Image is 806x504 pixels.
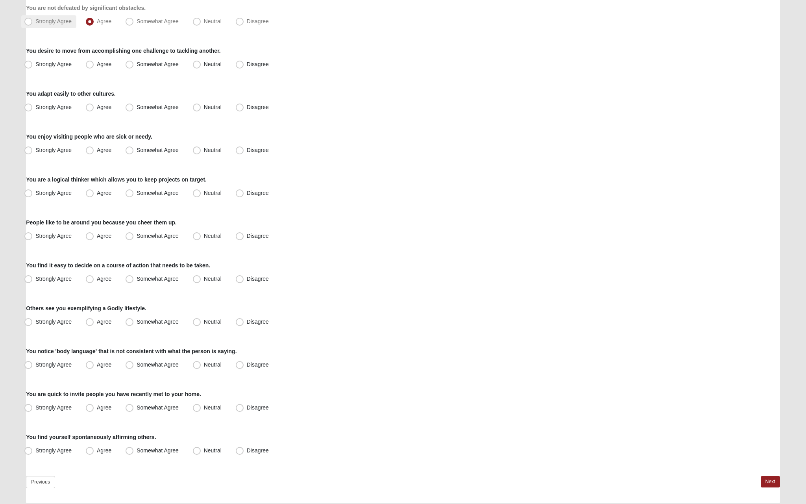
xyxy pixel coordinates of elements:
span: Somewhat Agree [137,147,179,153]
span: Neutral [204,61,222,67]
span: Disagree [247,447,269,454]
span: Somewhat Agree [137,404,179,411]
span: Somewhat Agree [137,190,179,196]
label: You enjoy visiting people who are sick or needy. [26,133,152,141]
span: Somewhat Agree [137,276,179,282]
span: Neutral [204,18,222,24]
span: Strongly Agree [35,276,72,282]
span: Somewhat Agree [137,104,179,110]
span: Agree [97,61,111,67]
span: Agree [97,361,111,368]
label: You find it easy to decide on a course of action that needs to be taken. [26,261,210,269]
span: Neutral [204,276,222,282]
span: Agree [97,447,111,454]
span: Disagree [247,18,269,24]
span: Strongly Agree [35,190,72,196]
span: Strongly Agree [35,61,72,67]
span: Disagree [247,404,269,411]
span: Agree [97,233,111,239]
span: Strongly Agree [35,104,72,110]
span: Neutral [204,361,222,368]
label: You desire to move from accomplishing one challenge to tackling another. [26,47,221,55]
span: Strongly Agree [35,361,72,368]
label: You are not defeated by significant obstacles. [26,4,146,12]
span: Neutral [204,233,222,239]
span: Agree [97,104,111,110]
span: Strongly Agree [35,18,72,24]
span: Agree [97,404,111,411]
span: Agree [97,18,111,24]
span: Somewhat Agree [137,319,179,325]
span: Somewhat Agree [137,18,179,24]
span: Somewhat Agree [137,233,179,239]
label: You adapt easily to other cultures. [26,90,116,98]
span: Agree [97,276,111,282]
label: You are a logical thinker which allows you to keep projects on target. [26,176,207,183]
span: Disagree [247,233,269,239]
span: Agree [97,147,111,153]
span: Strongly Agree [35,447,72,454]
span: Neutral [204,319,222,325]
span: Somewhat Agree [137,361,179,368]
span: Neutral [204,190,222,196]
span: Disagree [247,104,269,110]
span: Strongly Agree [35,147,72,153]
label: Others see you exemplifying a Godly lifestyle. [26,304,146,312]
span: Disagree [247,319,269,325]
span: Somewhat Agree [137,61,179,67]
label: People like to be around you because you cheer them up. [26,219,177,226]
span: Strongly Agree [35,404,72,411]
span: Strongly Agree [35,319,72,325]
a: Next [761,476,780,487]
label: You notice 'body language' that is not consistent with what the person is saying. [26,347,237,355]
span: Neutral [204,147,222,153]
span: Disagree [247,190,269,196]
a: Previous [26,476,55,488]
span: Disagree [247,61,269,67]
span: Strongly Agree [35,233,72,239]
span: Agree [97,319,111,325]
span: Neutral [204,447,222,454]
span: Agree [97,190,111,196]
span: Disagree [247,276,269,282]
span: Neutral [204,104,222,110]
span: Somewhat Agree [137,447,179,454]
span: Disagree [247,147,269,153]
label: You find yourself spontaneously affirming others. [26,433,156,441]
span: Disagree [247,361,269,368]
label: You are quick to invite people you have recently met to your home. [26,390,201,398]
span: Neutral [204,404,222,411]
